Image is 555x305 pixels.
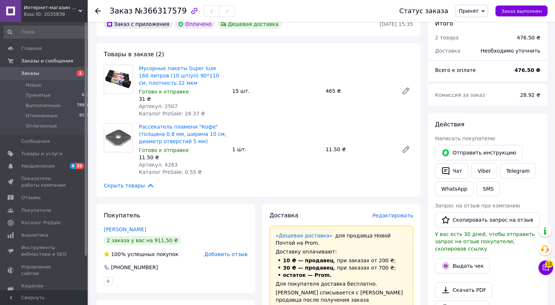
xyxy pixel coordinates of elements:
[372,213,413,218] span: Редактировать
[21,138,50,145] span: Сообщения
[26,92,51,99] span: Принятые
[26,82,42,88] span: Новые
[399,84,413,98] a: Редактировать
[82,92,90,99] span: 632
[21,175,68,188] span: Показатели работы компании
[24,4,79,11] span: Интернет-магазин Хозторг Харьков - товары для дома, сада и огорода оптом
[323,144,396,155] div: 11.50 ₴
[139,103,178,109] span: Артикул: 2507
[4,26,90,39] input: Поиск
[26,123,57,129] span: Оплаченные
[104,51,164,58] span: Товары в заказе (2)
[21,70,39,77] span: Заказы
[104,212,140,219] span: Покупатель
[435,20,453,27] span: Итого
[323,86,396,96] div: 465 ₴
[435,231,535,252] span: У вас есть 30 дней, чтобы отправить запрос на отзыв покупателю, скопировав ссылку.
[476,43,545,59] div: Необходимо уточнить
[87,123,90,129] span: 1
[500,163,536,179] a: Telegram
[276,233,333,239] a: «Дешевая доставка»
[139,89,189,95] span: Готово к отправке
[501,8,542,14] span: Заказ выполнен
[435,67,476,73] span: Всего к оплате
[435,145,522,160] button: Отправить инструкцию
[276,280,407,287] div: Для покупателя доставка бесплатно.
[545,260,553,268] span: 13
[435,282,493,298] a: Скачать PDF
[471,163,497,179] a: Viber
[76,163,84,169] span: 32
[539,260,553,275] button: Чат с покупателем13
[139,65,219,86] a: Мусорные пакеты Super luxe 160 литров (10 шт/уп) 90*110 см, плотность 22 мкм
[435,48,460,54] span: Доставка
[435,92,485,98] span: Комиссия за заказ
[21,45,42,52] span: Главная
[175,20,214,28] div: Оплачено
[204,251,247,257] span: Добавить отзыв
[139,169,202,175] span: Каталог ProSale: 0.55 ₴
[139,147,189,153] span: Готово к отправке
[139,111,205,117] span: Каталог ProSale: 28.37 ₴
[104,226,146,232] a: [PERSON_NAME]
[70,163,76,169] span: 6
[283,258,334,263] span: 10 ₴ — продавец
[476,182,500,196] button: SMS
[139,124,226,144] a: Рассекатель пламени "Кофе" (толщина 0,8 мм, ширина 10 см, диаметр отверстий 5 мм)
[21,232,48,239] span: Аналитика
[111,251,126,257] span: 100%
[276,264,407,271] li: , при заказах от 700 ₴;
[21,163,54,169] span: Уведомления
[495,5,548,16] button: Заказ выполнен
[435,203,520,209] span: Запрос на отзыв про компанию
[79,113,90,119] span: 8575
[104,20,172,28] div: Заказ с приложения
[229,144,323,155] div: 1 шт.
[26,113,57,119] span: Отмененные
[104,236,181,245] div: 2 заказа у вас на 911,50 ₴
[139,154,227,161] div: 11.50 ₴
[77,102,90,109] span: 78838
[459,8,479,14] span: Принят
[435,182,474,196] a: WhatsApp
[435,121,464,128] span: Действия
[110,264,159,271] div: [PHONE_NUMBER]
[21,194,41,201] span: Отзывы
[399,142,413,157] a: Редактировать
[110,7,133,15] span: Заказ
[104,182,155,190] span: Скрыть товары
[139,162,178,168] span: Артикул: 4263
[104,127,133,149] img: Рассекатель пламени "Кофе" (толщина 0,8 мм, ширина 10 см, диаметр отверстий 5 мм)
[77,70,84,76] span: 1
[104,69,133,89] img: Мусорные пакеты Super luxe 160 литров (10 шт/уп) 90*110 см, плотность 22 мкм
[276,248,407,255] div: Доставку оплачивают:
[104,251,179,258] div: успешных покупок
[218,20,282,28] div: Дешевая доставка
[21,244,68,258] span: Инструменты вебмастера и SEO
[270,212,299,219] span: Доставка
[139,95,227,103] div: 31 ₴
[21,58,73,64] span: Заказы и сообщения
[514,67,540,73] b: 476.50 ₴
[435,35,459,41] span: 2 товара
[135,7,187,15] span: №366317579
[229,86,323,96] div: 15 шт.
[435,163,468,179] button: Чат
[435,136,495,141] span: Написать покупателю
[520,92,540,98] span: 28.92 ₴
[21,207,51,214] span: Покупатели
[21,150,62,157] span: Товары и услуги
[283,265,334,271] span: 30 ₴ — продавец
[26,102,61,109] span: Выполненные
[95,7,101,15] div: Вернуться назад
[276,257,407,264] li: , при заказах от 200 ₴;
[435,212,540,228] button: Скопировать запрос на отзыв
[435,258,490,274] button: Выдать чек
[24,11,88,18] div: Ваш ID: 2035838
[399,7,448,15] div: Статус заказа
[276,232,407,247] div: для продавца Новой Почтой на Prom.
[87,82,90,88] span: 1
[21,220,61,226] span: Каталог ProSale
[380,21,413,27] time: [DATE] 15:35
[283,272,332,278] span: остаток — Prom.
